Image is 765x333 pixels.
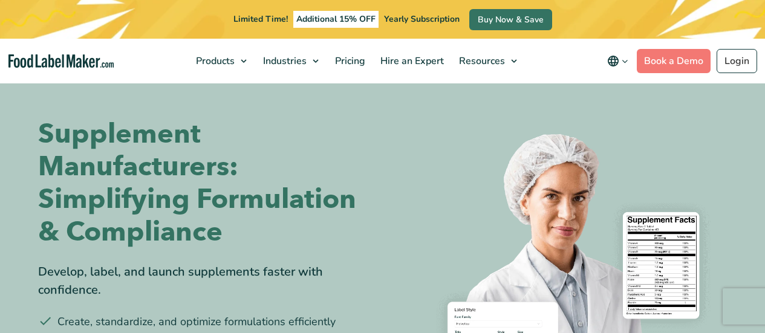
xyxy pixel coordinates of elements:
div: Develop, label, and launch supplements faster with confidence. [38,263,374,299]
span: Pricing [331,54,366,68]
a: Pricing [328,39,370,83]
span: Additional 15% OFF [293,11,379,28]
li: Create, standardize, and optimize formulations efficiently [38,314,374,330]
a: Login [717,49,757,73]
span: Hire an Expert [377,54,445,68]
span: Yearly Subscription [384,13,460,25]
span: Industries [259,54,308,68]
a: Buy Now & Save [469,9,552,30]
span: Products [192,54,236,68]
span: Limited Time! [233,13,288,25]
h1: Supplement Manufacturers: Simplifying Formulation & Compliance [38,118,374,248]
a: Industries [256,39,325,83]
a: Resources [452,39,523,83]
span: Resources [455,54,506,68]
a: Book a Demo [637,49,711,73]
a: Hire an Expert [373,39,449,83]
a: Products [189,39,253,83]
